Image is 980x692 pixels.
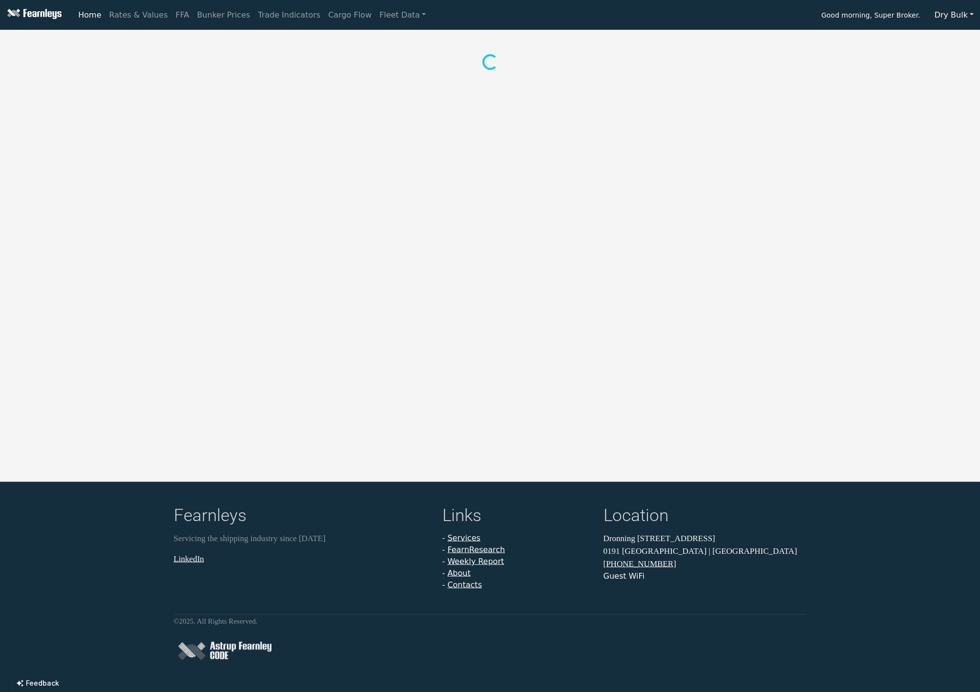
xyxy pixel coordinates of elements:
[442,505,592,528] h4: Links
[172,5,193,25] a: FFA
[442,556,592,567] li: -
[604,505,807,528] h4: Location
[604,545,807,557] p: 0191 [GEOGRAPHIC_DATA] | [GEOGRAPHIC_DATA]
[447,557,504,566] a: Weekly Report
[5,9,62,21] img: Fearnleys Logo
[447,545,505,554] a: FearnResearch
[442,532,592,544] li: -
[74,5,105,25] a: Home
[174,505,431,528] h4: Fearnleys
[447,533,480,543] a: Services
[447,568,470,578] a: About
[604,559,676,568] a: [PHONE_NUMBER]
[442,579,592,591] li: -
[442,567,592,579] li: -
[928,6,980,24] button: Dry Bulk
[174,532,431,545] p: Servicing the shipping industry since [DATE]
[375,5,430,25] a: Fleet Data
[193,5,254,25] a: Bunker Prices
[821,8,920,24] span: Good morning, Super Broker.
[174,617,258,625] small: © 2025 . All Rights Reserved.
[442,544,592,556] li: -
[604,532,807,545] p: Dronning [STREET_ADDRESS]
[604,570,645,582] button: Guest WiFi
[324,5,375,25] a: Cargo Flow
[254,5,324,25] a: Trade Indicators
[105,5,172,25] a: Rates & Values
[447,580,482,589] a: Contacts
[174,554,204,563] a: LinkedIn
